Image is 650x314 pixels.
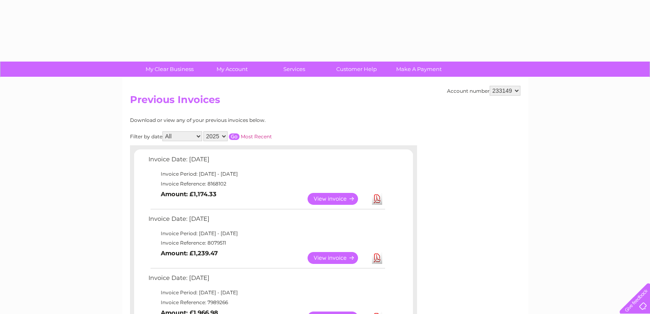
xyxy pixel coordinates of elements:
a: My Account [198,62,266,77]
a: View [308,193,368,205]
a: Download [372,193,382,205]
td: Invoice Period: [DATE] - [DATE] [146,169,386,179]
h2: Previous Invoices [130,94,520,110]
td: Invoice Period: [DATE] - [DATE] [146,229,386,238]
b: Amount: £1,174.33 [161,190,217,198]
td: Invoice Period: [DATE] - [DATE] [146,288,386,298]
div: Account number [447,86,520,96]
a: Most Recent [241,133,272,140]
a: Make A Payment [385,62,453,77]
td: Invoice Date: [DATE] [146,154,386,169]
a: My Clear Business [136,62,203,77]
a: Download [372,252,382,264]
b: Amount: £1,239.47 [161,250,218,257]
div: Filter by date [130,131,345,141]
td: Invoice Date: [DATE] [146,213,386,229]
td: Invoice Reference: 7989266 [146,298,386,307]
td: Invoice Date: [DATE] [146,273,386,288]
div: Download or view any of your previous invoices below. [130,117,345,123]
a: View [308,252,368,264]
td: Invoice Reference: 8168102 [146,179,386,189]
a: Customer Help [323,62,390,77]
td: Invoice Reference: 8079511 [146,238,386,248]
a: Services [260,62,328,77]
